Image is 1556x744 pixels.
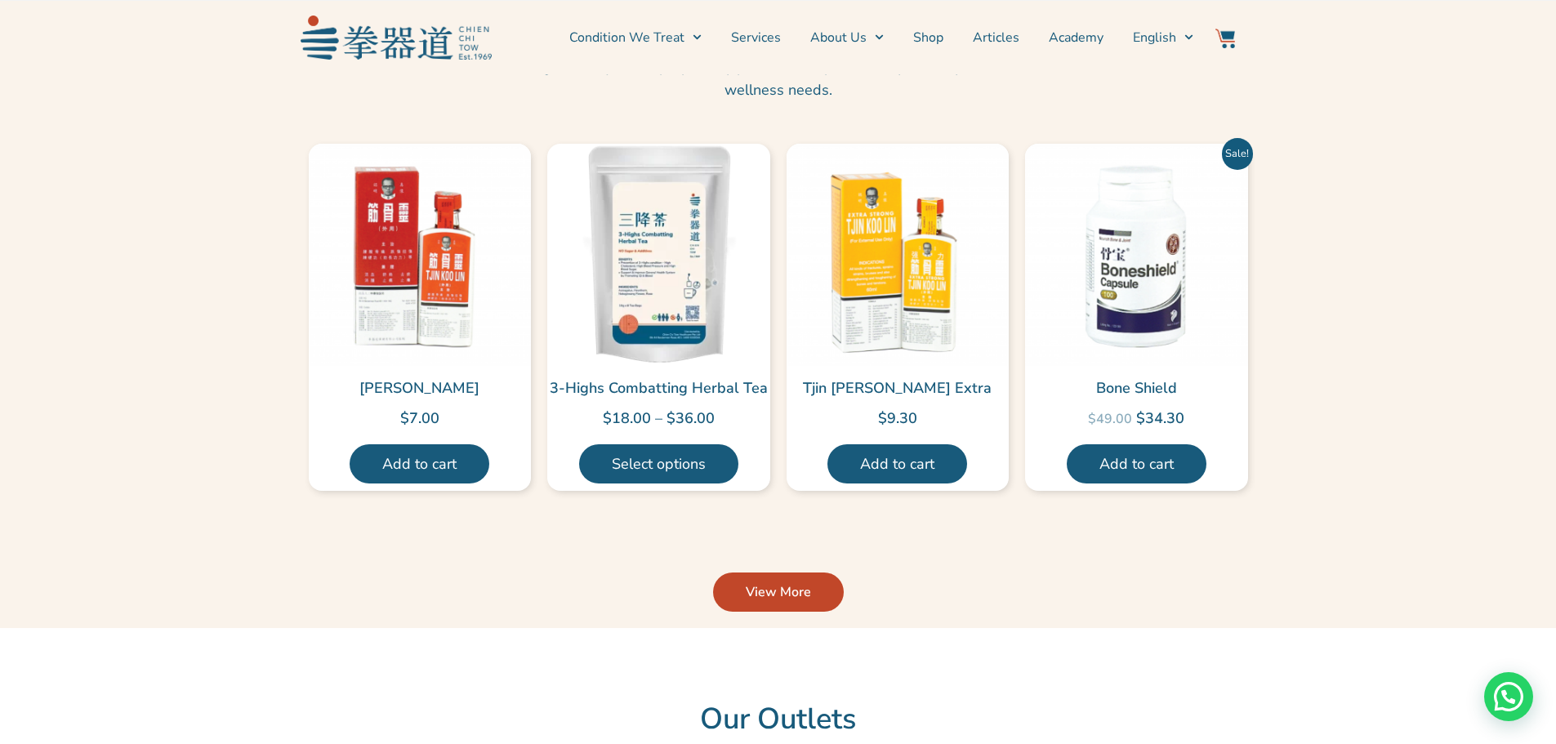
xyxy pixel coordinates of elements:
bdi: 36.00 [667,408,715,428]
span: $ [400,408,409,428]
p: Our range of unique and proprietary products are perfect for your daily healthcare and wellness n... [472,56,1085,101]
a: Switch to English [1133,17,1193,58]
a: Shop [913,17,943,58]
span: $ [878,408,887,428]
span: – [655,408,662,428]
a: Add to cart: “Bone Shield” [1067,444,1206,483]
a: Add to cart: “Tjin Koo Lin Extra” [827,444,967,483]
span: $ [667,408,675,428]
bdi: 49.00 [1088,410,1132,428]
span: Sale! [1222,138,1253,169]
img: Bone Shield [1025,144,1248,367]
a: Services [731,17,781,58]
bdi: 34.30 [1136,408,1184,428]
img: Tjin Koo Lin Extra [787,144,1010,367]
bdi: 18.00 [603,408,651,428]
img: 3-Highs Combatting Herbal Tea [547,144,770,367]
a: Articles [973,17,1019,58]
img: Tjin Koo Lin [309,144,532,367]
a: Tjin [PERSON_NAME] Extra [787,376,1010,399]
bdi: 9.30 [878,408,917,428]
a: 3-Highs Combatting Herbal Tea [547,376,770,399]
a: About Us [810,17,884,58]
span: $ [1136,408,1145,428]
span: English [1133,28,1176,47]
a: Bone Shield [1025,376,1248,399]
span: $ [603,408,612,428]
h2: Our Outlets [8,702,1548,737]
a: Condition We Treat [569,17,702,58]
a: Add to cart: “Tjin Koo Lin” [350,444,489,483]
span: $ [1088,410,1096,428]
img: Website Icon-03 [1215,29,1235,48]
a: View More [713,572,844,612]
bdi: 7.00 [400,408,439,428]
a: Select options for “3-Highs Combatting Herbal Tea” [579,444,738,483]
nav: Menu [500,17,1194,58]
div: Need help? WhatsApp contact [1484,672,1533,721]
a: [PERSON_NAME] [309,376,532,399]
a: Academy [1049,17,1103,58]
span: View More [746,582,811,602]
